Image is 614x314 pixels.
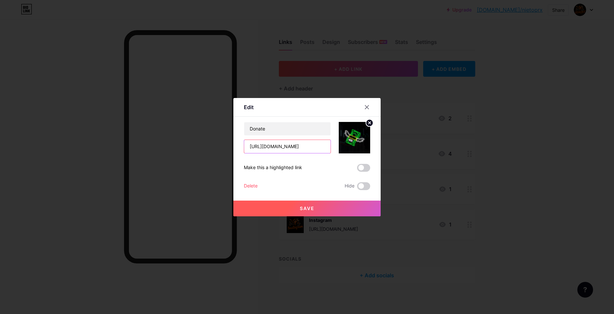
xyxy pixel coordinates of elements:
img: link_thumbnail [339,122,370,153]
button: Save [233,201,381,216]
span: Hide [345,182,354,190]
input: URL [244,140,331,153]
input: Title [244,122,331,135]
span: Save [300,206,315,211]
div: Edit [244,103,254,111]
div: Make this a highlighted link [244,164,302,172]
div: Delete [244,182,258,190]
